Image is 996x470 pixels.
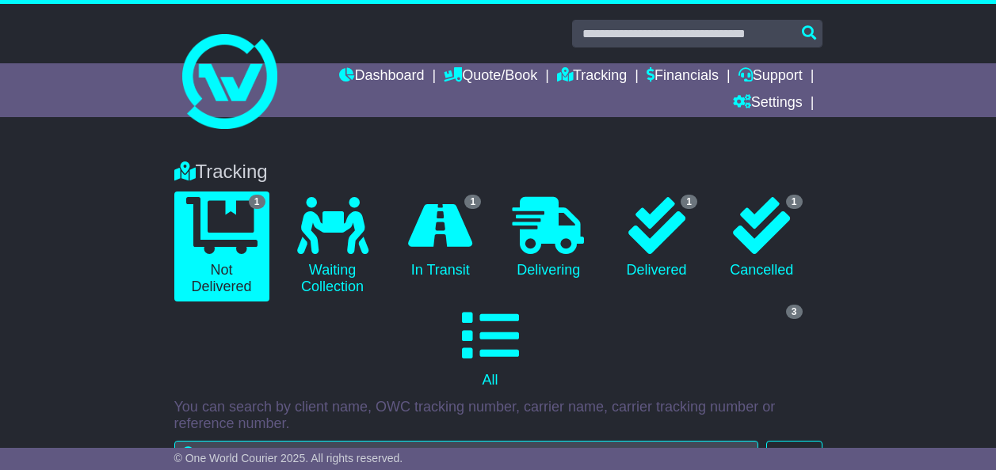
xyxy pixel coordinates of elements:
[174,301,807,395] a: 3 All
[681,195,697,209] span: 1
[612,191,701,285] a: 1 Delivered
[174,399,822,433] p: You can search by client name, OWC tracking number, carrier name, carrier tracking number or refe...
[647,63,719,90] a: Financials
[738,63,803,90] a: Support
[786,305,803,319] span: 3
[174,452,403,464] span: © One World Courier 2025. All rights reserved.
[733,90,803,117] a: Settings
[444,63,537,90] a: Quote/Book
[464,195,481,209] span: 1
[786,195,803,209] span: 1
[501,191,596,285] a: Delivering
[166,161,830,184] div: Tracking
[557,63,627,90] a: Tracking
[396,191,486,285] a: 1 In Transit
[717,191,807,285] a: 1 Cancelled
[339,63,424,90] a: Dashboard
[174,191,269,301] a: 1 Not Delivered
[249,195,265,209] span: 1
[285,191,380,301] a: Waiting Collection
[766,441,822,468] button: Search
